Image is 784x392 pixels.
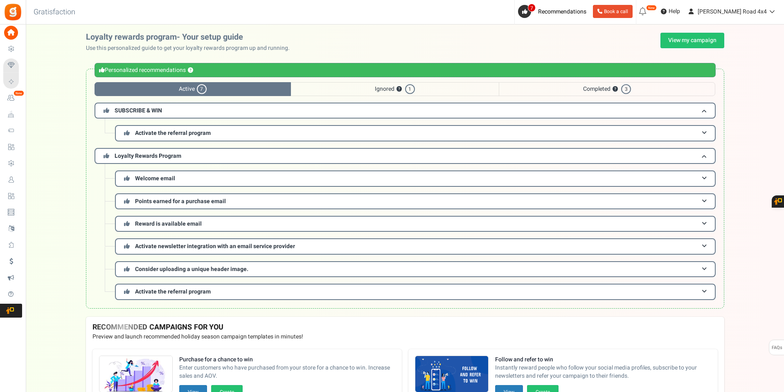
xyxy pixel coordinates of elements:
h3: Gratisfaction [25,4,84,20]
span: 1 [405,84,415,94]
span: Ignored [291,82,499,96]
a: View my campaign [660,33,724,48]
span: FAQs [771,340,782,356]
span: 3 [621,84,631,94]
p: Preview and launch recommended holiday season campaign templates in minutes! [92,333,718,341]
button: ? [613,87,618,92]
div: Personalized recommendations [95,63,716,77]
span: Consider uploading a unique header image. [135,265,248,273]
h4: RECOMMENDED CAMPAIGNS FOR YOU [92,323,718,332]
em: New [14,90,24,96]
span: Loyalty Rewards Program [115,152,181,160]
a: 7 Recommendations [518,5,590,18]
strong: Follow and refer to win [495,356,711,364]
span: 7 [197,84,207,94]
img: Gratisfaction [4,3,22,21]
span: [PERSON_NAME] Road 4x4 [698,7,767,16]
p: Use this personalized guide to get your loyalty rewards program up and running. [86,44,296,52]
h2: Loyalty rewards program- Your setup guide [86,33,296,42]
span: Active [95,82,291,96]
span: 7 [528,4,536,12]
a: Book a call [593,5,633,18]
span: Welcome email [135,174,175,183]
a: New [3,91,22,105]
span: Points earned for a purchase email [135,197,226,206]
span: Enter customers who have purchased from your store for a chance to win. Increase sales and AOV. [179,364,395,380]
a: Help [658,5,683,18]
span: Reward is available email [135,220,202,228]
span: Activate the referral program [135,287,211,296]
span: Completed [499,82,715,96]
span: Instantly reward people who follow your social media profiles, subscribe to your newsletters and ... [495,364,711,380]
strong: Purchase for a chance to win [179,356,395,364]
span: SUBSCRIBE & WIN [115,106,162,115]
button: ? [397,87,402,92]
button: ? [188,68,193,73]
span: Recommendations [538,7,586,16]
span: Help [667,7,680,16]
span: Activate the referral program [135,129,211,137]
em: New [646,5,657,11]
span: Activate newsletter integration with an email service provider [135,242,295,251]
